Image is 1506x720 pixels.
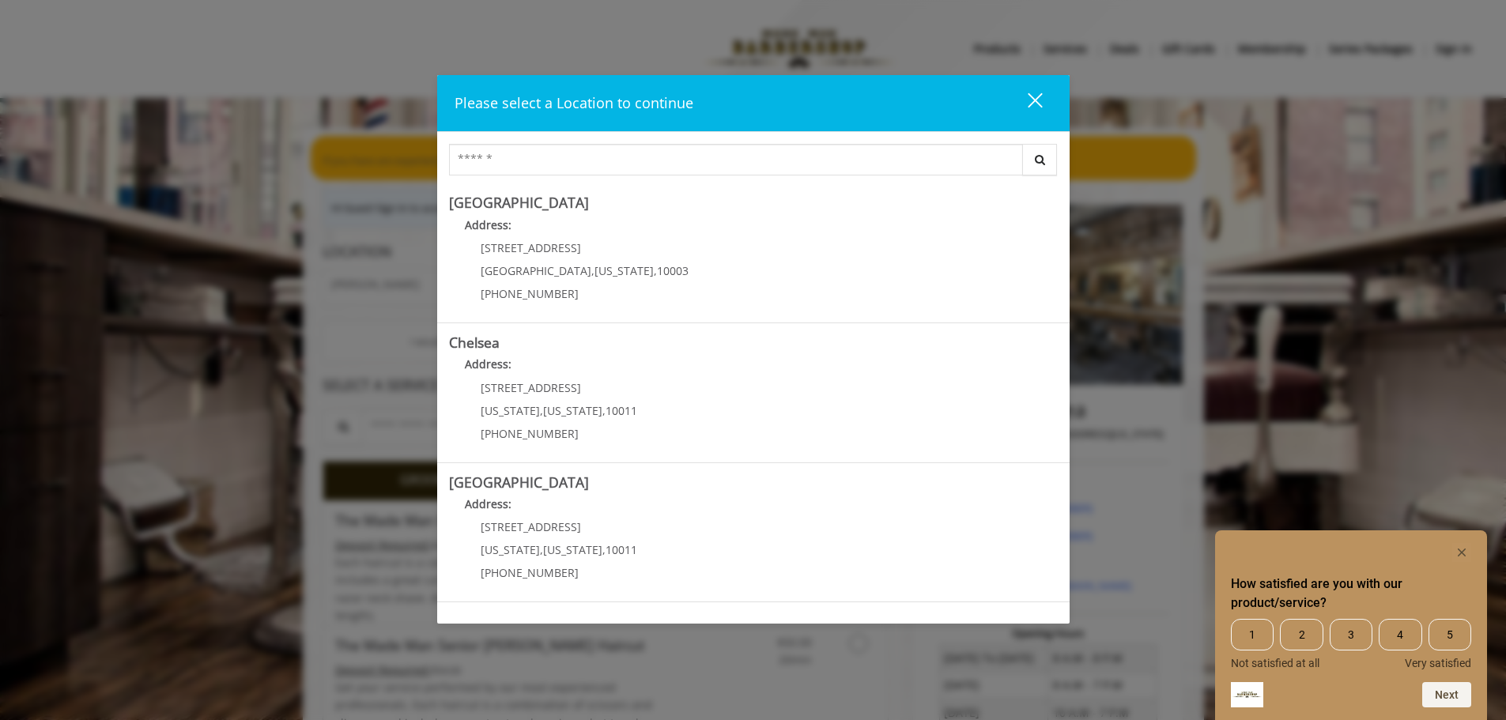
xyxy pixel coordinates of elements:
[540,403,543,418] span: ,
[1231,543,1471,707] div: How satisfied are you with our product/service? Select an option from 1 to 5, with 1 being Not sa...
[1280,619,1323,650] span: 2
[606,542,637,557] span: 10011
[1031,154,1049,165] i: Search button
[543,403,602,418] span: [US_STATE]
[449,144,1023,175] input: Search Center
[449,144,1058,183] div: Center Select
[1330,619,1372,650] span: 3
[481,519,581,534] span: [STREET_ADDRESS]
[449,193,589,212] b: [GEOGRAPHIC_DATA]
[481,542,540,557] span: [US_STATE]
[594,263,654,278] span: [US_STATE]
[591,263,594,278] span: ,
[540,542,543,557] span: ,
[449,473,589,492] b: [GEOGRAPHIC_DATA]
[1422,682,1471,707] button: Next question
[455,93,693,112] span: Please select a Location to continue
[1231,575,1471,613] h2: How satisfied are you with our product/service? Select an option from 1 to 5, with 1 being Not sa...
[1405,657,1471,669] span: Very satisfied
[465,217,511,232] b: Address:
[481,426,579,441] span: [PHONE_NUMBER]
[1231,657,1319,669] span: Not satisfied at all
[1010,92,1041,115] div: close dialog
[481,403,540,418] span: [US_STATE]
[657,263,689,278] span: 10003
[449,333,500,352] b: Chelsea
[481,286,579,301] span: [PHONE_NUMBER]
[465,496,511,511] b: Address:
[1379,619,1421,650] span: 4
[465,356,511,371] b: Address:
[1429,619,1471,650] span: 5
[481,263,591,278] span: [GEOGRAPHIC_DATA]
[602,542,606,557] span: ,
[1231,619,1274,650] span: 1
[481,380,581,395] span: [STREET_ADDRESS]
[481,240,581,255] span: [STREET_ADDRESS]
[654,263,657,278] span: ,
[606,403,637,418] span: 10011
[481,565,579,580] span: [PHONE_NUMBER]
[1231,619,1471,669] div: How satisfied are you with our product/service? Select an option from 1 to 5, with 1 being Not sa...
[998,87,1052,119] button: close dialog
[1452,543,1471,562] button: Hide survey
[602,403,606,418] span: ,
[449,612,498,631] b: Flatiron
[543,542,602,557] span: [US_STATE]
